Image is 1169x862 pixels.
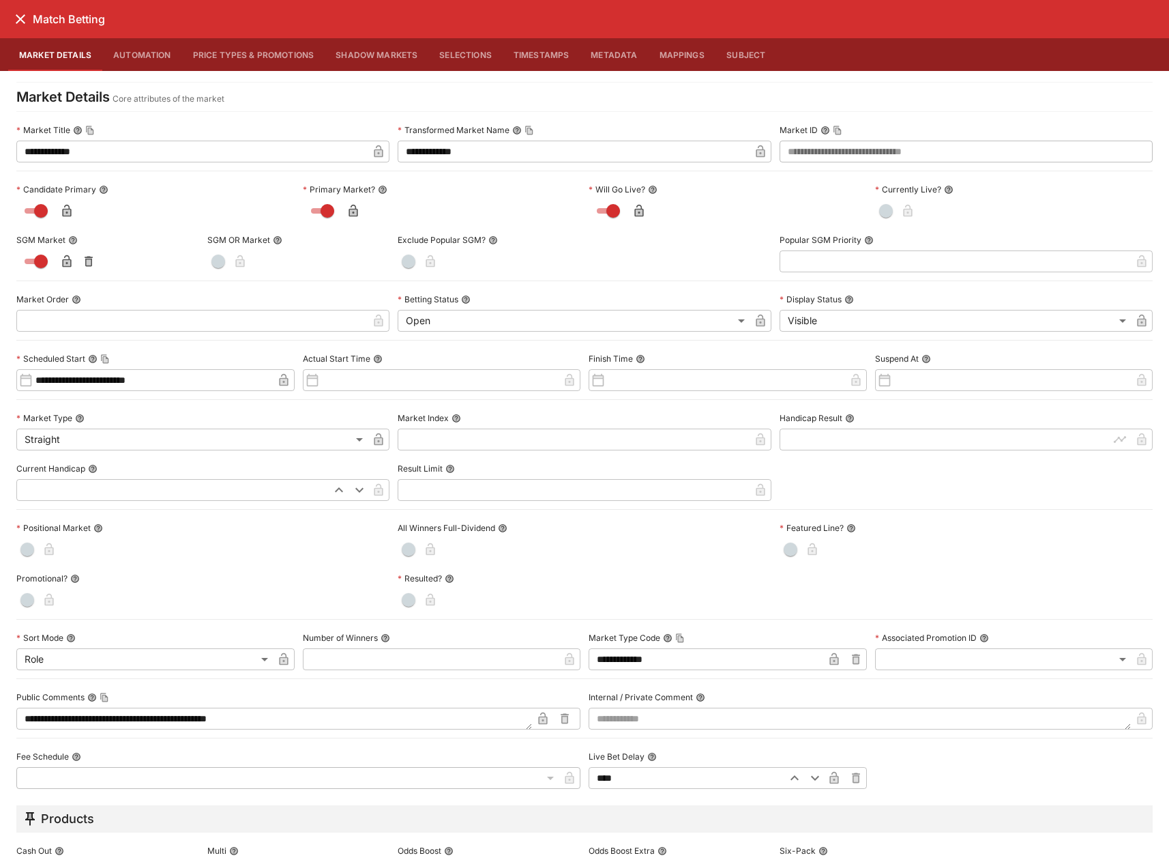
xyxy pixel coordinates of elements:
p: Exclude Popular SGM? [398,234,486,246]
div: Open [398,310,749,332]
p: SGM Market [16,234,65,246]
p: Number of Winners [303,632,378,644]
p: Market Index [398,412,449,424]
button: Copy To Clipboard [524,126,534,135]
p: SGM OR Market [207,234,270,246]
button: Candidate Primary [99,185,108,195]
button: Associated Promotion ID [979,633,989,643]
p: Transformed Market Name [398,124,509,136]
button: Copy To Clipboard [675,633,685,643]
button: Shadow Markets [325,38,428,71]
button: Market Index [452,414,461,423]
p: Public Comments [16,691,85,703]
button: Positional Market [93,523,103,533]
p: Live Bet Delay [589,751,645,762]
button: Copy To Clipboard [100,354,110,364]
button: Market Type CodeCopy To Clipboard [663,633,672,643]
button: Selections [428,38,503,71]
p: Multi [207,845,226,857]
p: Odds Boost [398,845,441,857]
button: Number of Winners [381,633,390,643]
button: Odds Boost Extra [657,846,667,856]
p: Promotional? [16,573,68,584]
p: Market Type [16,412,72,424]
button: Betting Status [461,295,471,304]
button: Actual Start Time [373,354,383,364]
button: Copy To Clipboard [85,126,95,135]
button: Mappings [649,38,715,71]
button: Internal / Private Comment [696,693,705,702]
p: Positional Market [16,522,91,534]
button: Market TitleCopy To Clipboard [73,126,83,135]
button: Market Order [72,295,81,304]
p: Candidate Primary [16,184,96,195]
button: Fee Schedule [72,752,81,762]
button: SGM Market [68,235,78,245]
button: Handicap Result [845,414,855,423]
div: Role [16,648,273,670]
p: Odds Boost Extra [589,845,655,857]
p: Finish Time [589,353,633,364]
p: Market Title [16,124,70,136]
p: Currently Live? [875,184,941,195]
h5: Products [41,811,94,827]
button: Will Go Live? [648,185,657,195]
button: Current Handicap [88,464,98,474]
button: Currently Live? [944,185,953,195]
button: Featured Line? [846,523,856,533]
button: Finish Time [636,354,645,364]
button: SGM OR Market [273,235,282,245]
p: Display Status [780,293,842,305]
button: Primary Market? [378,185,387,195]
p: Handicap Result [780,412,842,424]
button: close [8,7,33,31]
p: Sort Mode [16,632,63,644]
p: Six-Pack [780,845,816,857]
p: Scheduled Start [16,353,85,364]
p: Internal / Private Comment [589,691,693,703]
button: Market Type [75,414,85,423]
button: Subject [715,38,777,71]
button: Cash Out [55,846,64,856]
p: Featured Line? [780,522,844,534]
p: Cash Out [16,845,52,857]
p: Market Order [16,293,69,305]
p: Resulted? [398,573,442,584]
button: Transformed Market NameCopy To Clipboard [512,126,522,135]
p: Market ID [780,124,818,136]
h6: Match Betting [33,12,105,27]
p: Popular SGM Priority [780,234,861,246]
div: Visible [780,310,1131,332]
button: Sort Mode [66,633,76,643]
p: Actual Start Time [303,353,370,364]
p: Betting Status [398,293,458,305]
button: Automation [102,38,182,71]
button: Live Bet Delay [647,752,657,762]
p: Core attributes of the market [113,92,224,106]
button: Popular SGM Priority [864,235,874,245]
p: Current Handicap [16,463,85,474]
h4: Market Details [16,88,110,106]
button: Six-Pack [818,846,828,856]
button: Public CommentsCopy To Clipboard [87,693,97,702]
button: Multi [229,846,239,856]
button: Exclude Popular SGM? [488,235,498,245]
button: Promotional? [70,574,80,584]
button: Copy To Clipboard [833,126,842,135]
button: Price Types & Promotions [182,38,325,71]
p: Fee Schedule [16,751,69,762]
button: Result Limit [445,464,455,474]
p: Suspend At [875,353,919,364]
p: All Winners Full-Dividend [398,522,495,534]
button: Odds Boost [444,846,454,856]
button: Resulted? [445,574,454,584]
p: Primary Market? [303,184,375,195]
button: Timestamps [503,38,580,71]
button: Display Status [844,295,854,304]
button: Copy To Clipboard [100,693,109,702]
button: Market IDCopy To Clipboard [820,126,830,135]
button: Scheduled StartCopy To Clipboard [88,354,98,364]
button: Market Details [8,38,102,71]
p: Associated Promotion ID [875,632,977,644]
div: Straight [16,429,368,450]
